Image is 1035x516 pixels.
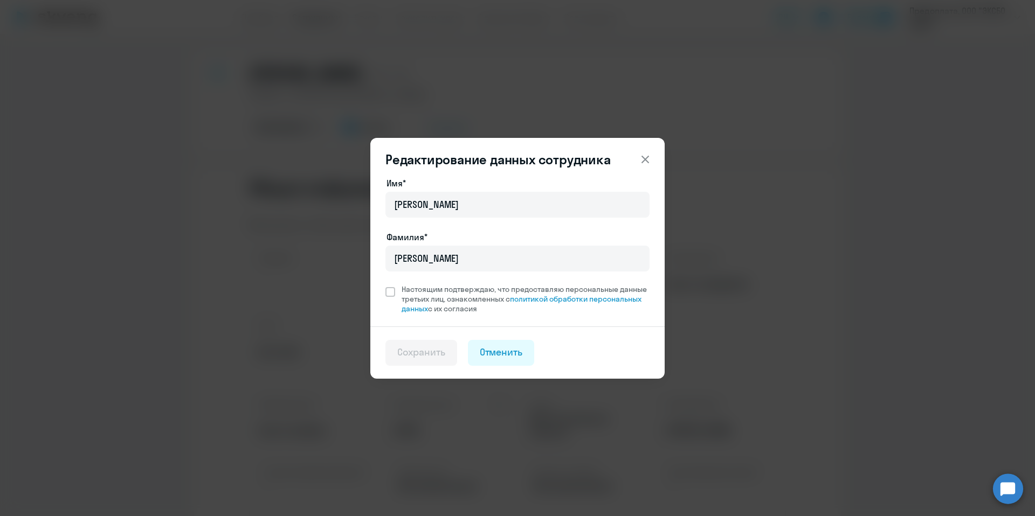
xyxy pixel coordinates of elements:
[402,294,641,313] a: политикой обработки персональных данных
[370,151,665,168] header: Редактирование данных сотрудника
[480,345,523,359] div: Отменить
[397,345,445,359] div: Сохранить
[385,340,457,366] button: Сохранить
[468,340,535,366] button: Отменить
[387,231,427,243] label: Фамилия*
[402,284,650,313] span: Настоящим подтверждаю, что предоставляю персональные данные третьих лиц, ознакомленных с с их сог...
